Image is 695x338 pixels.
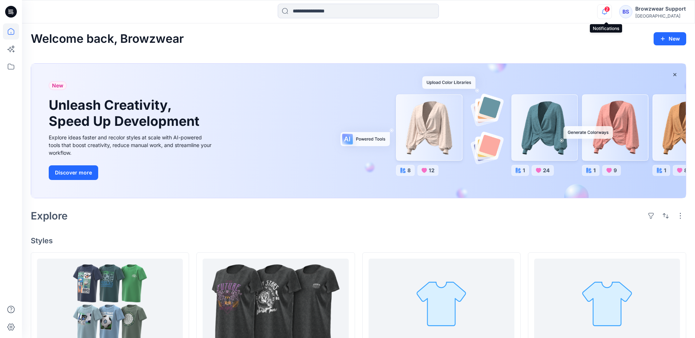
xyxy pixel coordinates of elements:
[49,97,203,129] h1: Unleash Creativity, Speed Up Development
[31,32,184,46] h2: Welcome back, Browzwear
[49,134,214,157] div: Explore ideas faster and recolor styles at scale with AI-powered tools that boost creativity, red...
[604,6,610,12] span: 2
[654,32,686,45] button: New
[635,13,686,19] div: [GEOGRAPHIC_DATA]
[49,165,214,180] a: Discover more
[635,4,686,13] div: Browzwear Support
[49,165,98,180] button: Discover more
[31,210,68,222] h2: Explore
[31,236,686,245] h4: Styles
[619,5,632,18] div: BS
[52,81,63,90] span: New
